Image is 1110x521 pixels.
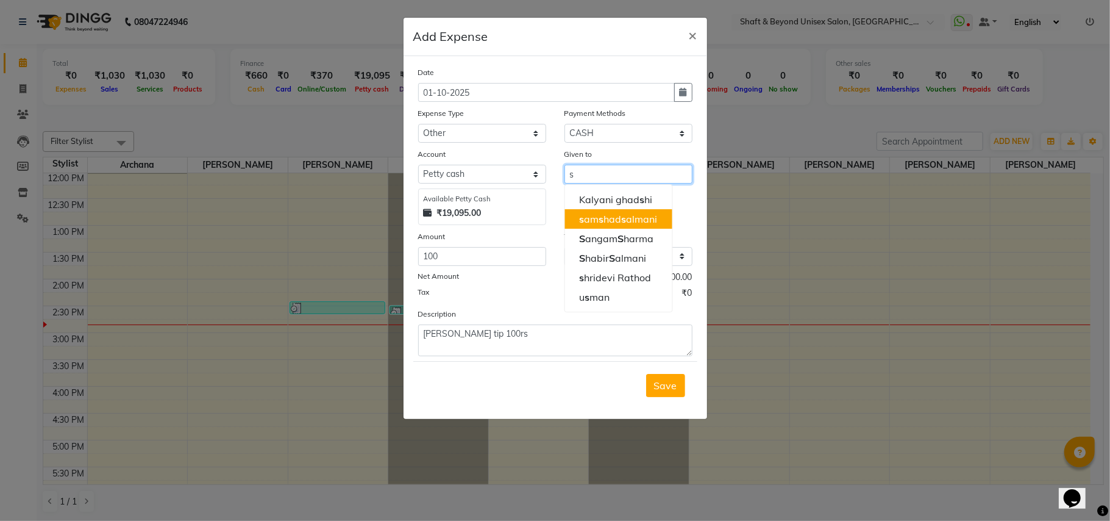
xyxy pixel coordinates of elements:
label: Payment Methods [564,108,626,119]
span: s [585,291,589,303]
span: S [617,232,624,245]
span: ₹0 [682,287,692,303]
input: Given to [564,165,692,184]
span: Save [654,379,677,392]
label: Given to [564,149,592,160]
span: × [689,26,697,44]
span: S [579,232,585,245]
label: Date [418,67,435,78]
ngb-highlight: Kalyani ghad hi [579,193,652,206]
button: Close [679,18,707,52]
span: S [579,252,585,264]
label: Net Amount [418,271,460,282]
label: Account [418,149,446,160]
h5: Add Expense [413,27,488,46]
strong: ₹19,095.00 [437,207,482,220]
ngb-highlight: habir almani [579,252,646,264]
span: S [609,252,615,264]
ngb-highlight: u man [579,291,610,303]
label: Tax [418,287,430,298]
label: Description [418,309,457,320]
span: s [579,271,584,284]
div: Available Petty Cash [424,194,541,204]
label: Amount [418,231,446,242]
span: s [599,213,603,225]
ngb-highlight: hridevi Rathod [579,271,651,284]
span: s [639,193,644,206]
span: s [621,213,626,225]
ngb-highlight: angam harma [579,232,653,245]
span: ₹100.00 [661,271,692,287]
input: Amount [418,247,546,266]
iframe: chat widget [1059,472,1098,509]
label: Expense Type [418,108,464,119]
ngb-highlight: am had almani [579,213,657,225]
span: s [579,213,584,225]
button: Save [646,374,685,397]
